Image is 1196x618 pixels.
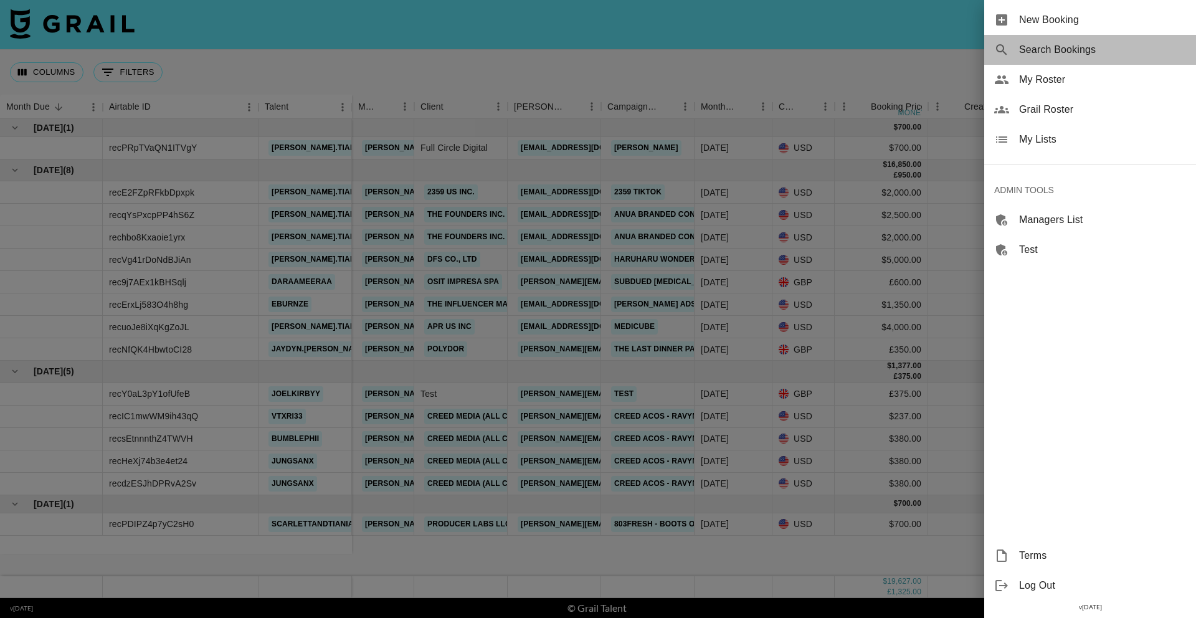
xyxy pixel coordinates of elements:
[984,601,1196,614] div: v [DATE]
[984,235,1196,265] div: Test
[1019,42,1186,57] span: Search Bookings
[1019,212,1186,227] span: Managers List
[1019,242,1186,257] span: Test
[984,5,1196,35] div: New Booking
[984,125,1196,154] div: My Lists
[1019,102,1186,117] span: Grail Roster
[984,35,1196,65] div: Search Bookings
[984,95,1196,125] div: Grail Roster
[984,541,1196,571] div: Terms
[1019,578,1186,593] span: Log Out
[1019,548,1186,563] span: Terms
[984,571,1196,601] div: Log Out
[1019,132,1186,147] span: My Lists
[984,175,1196,205] div: ADMIN TOOLS
[1019,72,1186,87] span: My Roster
[1019,12,1186,27] span: New Booking
[984,205,1196,235] div: Managers List
[984,65,1196,95] div: My Roster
